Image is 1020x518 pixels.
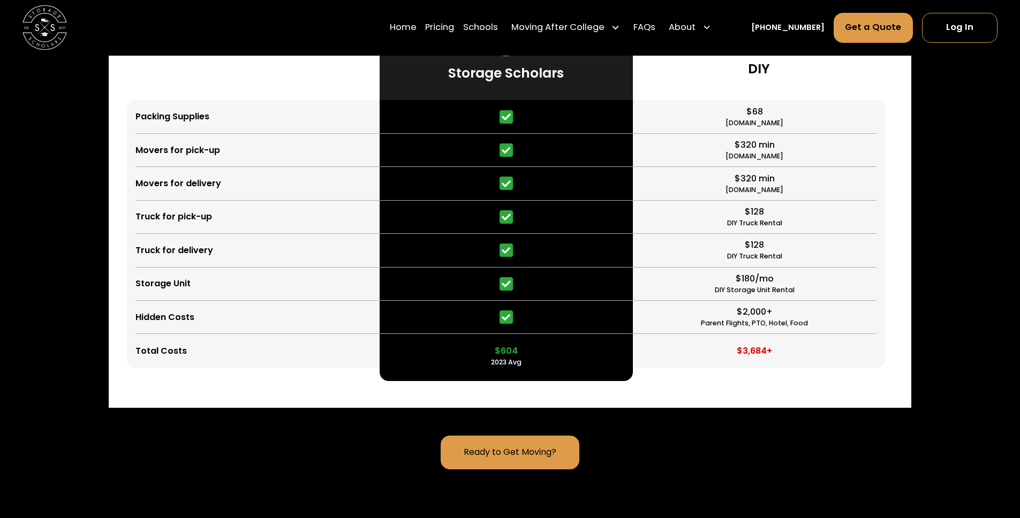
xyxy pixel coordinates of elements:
div: DIY Storage Unit Rental [715,285,795,295]
a: Home [390,12,417,43]
div: DIY Truck Rental [727,252,782,262]
a: Get a Quote [834,13,913,43]
div: DIY Truck Rental [727,218,782,228]
a: FAQs [633,12,655,43]
h3: Storage Scholars [448,65,564,82]
h3: DIY [748,60,770,78]
div: $604 [495,345,518,357]
a: Ready to Get Moving? [441,436,579,469]
div: Packing Supplies [135,110,209,123]
div: Total Costs [135,345,187,357]
div: $68 [746,105,763,118]
div: Hidden Costs [135,311,194,324]
img: Storage Scholars main logo [22,5,67,50]
div: Storage Unit [135,277,191,290]
div: $128 [745,205,764,218]
div: $320 min [735,172,775,185]
a: Pricing [425,12,454,43]
div: About [669,21,696,35]
div: Truck for delivery [135,244,213,257]
div: About [664,12,716,43]
div: Movers for delivery [135,177,221,190]
div: [DOMAIN_NAME] [726,118,783,128]
div: $180/mo [736,272,774,285]
a: Schools [463,12,498,43]
div: 2023 Avg [491,357,522,368]
div: Parent Flights, PTO, Hotel, Food [701,318,808,329]
a: Log In [922,13,998,43]
div: Truck for pick-up [135,210,212,223]
div: [DOMAIN_NAME] [726,151,783,162]
div: Movers for pick-up [135,144,220,157]
div: $2,000+ [737,306,773,318]
a: [PHONE_NUMBER] [751,22,825,34]
div: $3,684+ [737,345,772,357]
div: Moving After College [507,12,625,43]
div: Moving After College [511,21,605,35]
div: [DOMAIN_NAME] [726,185,783,195]
div: $128 [745,239,764,252]
div: $320 min [735,139,775,151]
